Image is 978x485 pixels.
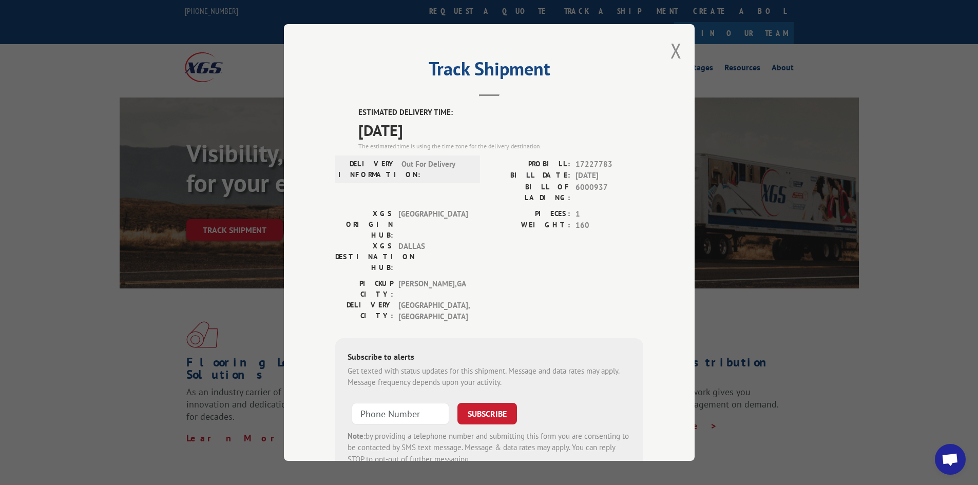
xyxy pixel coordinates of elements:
[335,62,643,81] h2: Track Shipment
[348,351,631,365] div: Subscribe to alerts
[358,107,643,119] label: ESTIMATED DELIVERY TIME:
[335,278,393,300] label: PICKUP CITY:
[489,220,570,231] label: WEIGHT:
[348,431,631,465] div: by providing a telephone number and submitting this form you are consenting to be contacted by SM...
[576,182,643,203] span: 6000937
[576,208,643,220] span: 1
[398,278,468,300] span: [PERSON_NAME] , GA
[398,300,468,323] span: [GEOGRAPHIC_DATA] , [GEOGRAPHIC_DATA]
[457,403,517,424] button: SUBSCRIBE
[335,208,393,241] label: XGS ORIGIN HUB:
[576,220,643,231] span: 160
[348,431,366,441] strong: Note:
[489,182,570,203] label: BILL OF LADING:
[358,119,643,142] span: [DATE]
[489,159,570,170] label: PROBILL:
[489,208,570,220] label: PIECES:
[352,403,449,424] input: Phone Number
[398,208,468,241] span: [GEOGRAPHIC_DATA]
[576,170,643,182] span: [DATE]
[401,159,471,180] span: Out For Delivery
[576,159,643,170] span: 17227783
[489,170,570,182] label: BILL DATE:
[670,37,682,64] button: Close modal
[338,159,396,180] label: DELIVERY INFORMATION:
[335,300,393,323] label: DELIVERY CITY:
[358,142,643,151] div: The estimated time is using the time zone for the delivery destination.
[348,365,631,389] div: Get texted with status updates for this shipment. Message and data rates may apply. Message frequ...
[398,241,468,273] span: DALLAS
[335,241,393,273] label: XGS DESTINATION HUB:
[935,444,966,475] a: Open chat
